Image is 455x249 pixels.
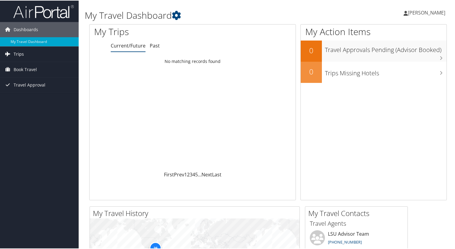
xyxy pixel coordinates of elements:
[301,66,322,76] h2: 0
[14,77,45,92] span: Travel Approval
[184,171,187,177] a: 1
[187,171,190,177] a: 2
[13,4,74,18] img: airportal-logo.png
[14,46,24,61] span: Trips
[111,42,146,48] a: Current/Future
[85,8,329,21] h1: My Travel Dashboard
[301,61,447,82] a: 0Trips Missing Hotels
[301,40,447,61] a: 0Travel Approvals Pending (Advisor Booked)
[14,61,37,77] span: Book Travel
[150,42,160,48] a: Past
[195,171,198,177] a: 5
[408,9,445,15] span: [PERSON_NAME]
[310,219,403,227] h3: Travel Agents
[198,171,201,177] span: …
[164,171,174,177] a: First
[94,25,205,38] h1: My Trips
[201,171,212,177] a: Next
[192,171,195,177] a: 4
[93,208,300,218] h2: My Travel History
[328,239,362,244] a: [PHONE_NUMBER]
[174,171,184,177] a: Prev
[308,208,408,218] h2: My Travel Contacts
[404,3,451,21] a: [PERSON_NAME]
[14,21,38,37] span: Dashboards
[301,45,322,55] h2: 0
[212,171,221,177] a: Last
[301,25,447,38] h1: My Action Items
[325,42,447,54] h3: Travel Approvals Pending (Advisor Booked)
[325,65,447,77] h3: Trips Missing Hotels
[90,55,296,66] td: No matching records found
[190,171,192,177] a: 3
